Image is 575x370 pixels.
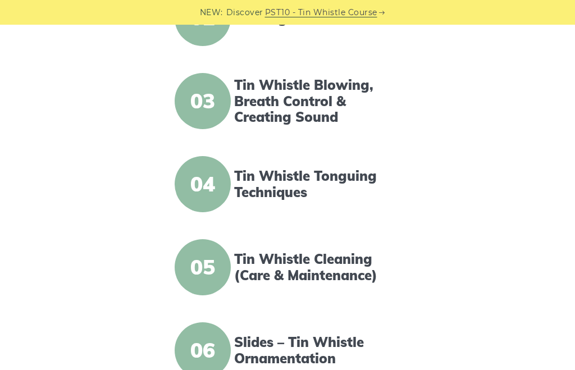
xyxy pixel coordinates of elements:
span: 03 [175,73,231,129]
span: NEW: [200,6,223,19]
span: 04 [175,156,231,212]
a: Tin Whistle Blowing, Breath Control & Creating Sound [234,77,403,125]
a: Tin Whistle Cleaning (Care & Maintenance) [234,251,403,284]
a: Tin Whistle Tonguing Techniques [234,168,403,200]
a: Holding the Tin Whistle [234,10,403,26]
a: Slides – Tin Whistle Ornamentation [234,334,403,367]
span: Discover [226,6,263,19]
span: 05 [175,239,231,295]
a: PST10 - Tin Whistle Course [265,6,377,19]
